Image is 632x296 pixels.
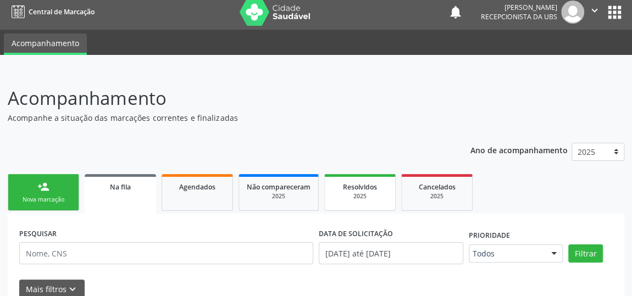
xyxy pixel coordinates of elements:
label: Prioridade [469,227,510,244]
span: Resolvidos [343,182,377,192]
a: Acompanhamento [4,33,87,55]
input: Nome, CNS [19,242,313,264]
div: Nova marcação [16,196,71,204]
i: keyboard_arrow_down [66,283,79,295]
p: Ano de acompanhamento [470,143,568,157]
span: Central de Marcação [29,7,95,16]
p: Acompanhe a situação das marcações correntes e finalizadas [8,112,439,124]
button:  [584,1,605,24]
div: 2025 [409,192,464,200]
span: Cancelados [419,182,456,192]
span: Na fila [110,182,131,192]
span: Agendados [179,182,215,192]
a: Central de Marcação [8,3,95,21]
input: Selecione um intervalo [319,242,463,264]
button: Filtrar [568,244,603,263]
span: Todos [473,248,541,259]
img: img [561,1,584,24]
button: notifications [448,4,463,20]
p: Acompanhamento [8,85,439,112]
div: [PERSON_NAME] [481,3,557,12]
span: Não compareceram [247,182,311,192]
button: apps [605,3,624,22]
div: 2025 [332,192,387,200]
span: Recepcionista da UBS [481,12,557,21]
div: 2025 [247,192,311,200]
label: DATA DE SOLICITAÇÃO [319,225,393,242]
label: PESQUISAR [19,225,57,242]
i:  [589,4,601,16]
div: person_add [37,181,49,193]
